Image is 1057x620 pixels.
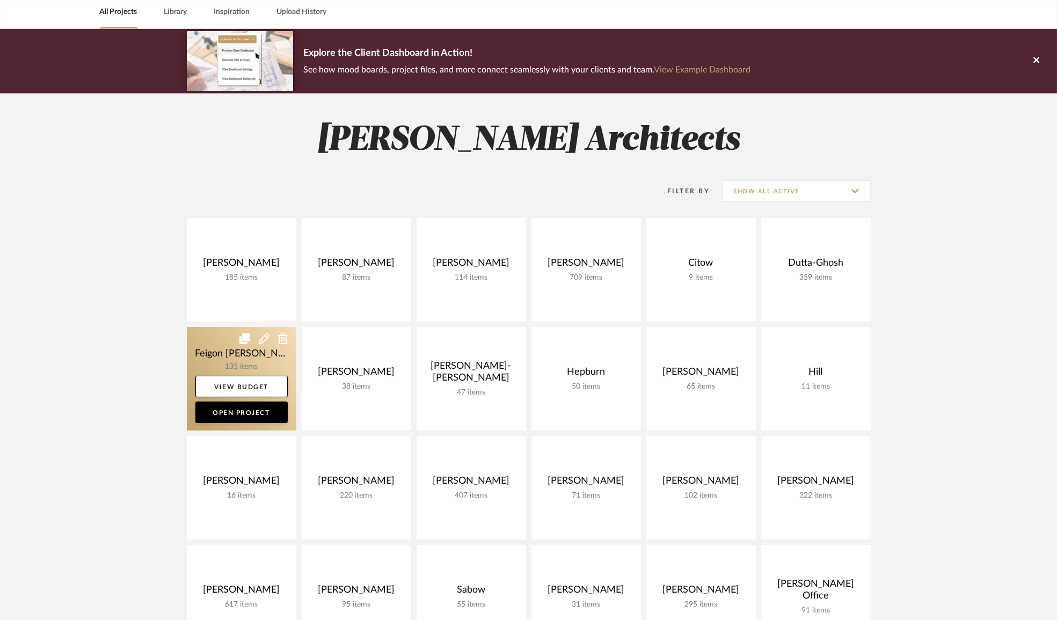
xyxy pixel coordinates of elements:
[310,382,403,391] div: 38 items
[655,475,747,491] div: [PERSON_NAME]
[655,366,747,382] div: [PERSON_NAME]
[425,600,517,609] div: 55 items
[540,491,632,500] div: 71 items
[770,257,862,273] div: Dutta-Ghosh
[187,31,293,91] img: d5d033c5-7b12-40c2-a960-1ecee1989c38.png
[425,273,517,282] div: 114 items
[655,584,747,600] div: [PERSON_NAME]
[310,257,403,273] div: [PERSON_NAME]
[304,45,751,62] p: Explore the Client Dashboard in Action!
[540,257,632,273] div: [PERSON_NAME]
[214,5,250,19] a: Inspiration
[540,382,632,391] div: 50 items
[195,376,288,397] a: View Budget
[654,65,751,74] a: View Example Dashboard
[310,475,403,491] div: [PERSON_NAME]
[142,120,915,161] h2: [PERSON_NAME] Architects
[770,366,862,382] div: Hill
[425,257,517,273] div: [PERSON_NAME]
[655,600,747,609] div: 295 items
[540,584,632,600] div: [PERSON_NAME]
[195,257,288,273] div: [PERSON_NAME]
[540,475,632,491] div: [PERSON_NAME]
[310,600,403,609] div: 95 items
[100,5,137,19] a: All Projects
[654,186,710,196] div: Filter By
[310,584,403,600] div: [PERSON_NAME]
[195,584,288,600] div: [PERSON_NAME]
[770,606,862,615] div: 91 items
[655,491,747,500] div: 102 items
[310,273,403,282] div: 87 items
[195,475,288,491] div: [PERSON_NAME]
[770,475,862,491] div: [PERSON_NAME]
[770,382,862,391] div: 11 items
[770,578,862,606] div: [PERSON_NAME] Office
[164,5,187,19] a: Library
[277,5,327,19] a: Upload History
[310,491,403,500] div: 220 items
[425,360,517,388] div: [PERSON_NAME]-[PERSON_NAME]
[304,62,751,77] p: See how mood boards, project files, and more connect seamlessly with your clients and team.
[425,388,517,397] div: 47 items
[540,273,632,282] div: 709 items
[655,382,747,391] div: 65 items
[195,273,288,282] div: 185 items
[770,491,862,500] div: 322 items
[195,402,288,423] a: Open Project
[540,366,632,382] div: Hepburn
[770,273,862,282] div: 359 items
[310,366,403,382] div: [PERSON_NAME]
[195,491,288,500] div: 16 items
[655,273,747,282] div: 9 items
[195,600,288,609] div: 617 items
[425,475,517,491] div: [PERSON_NAME]
[425,491,517,500] div: 407 items
[425,584,517,600] div: Sabow
[655,257,747,273] div: Citow
[540,600,632,609] div: 31 items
